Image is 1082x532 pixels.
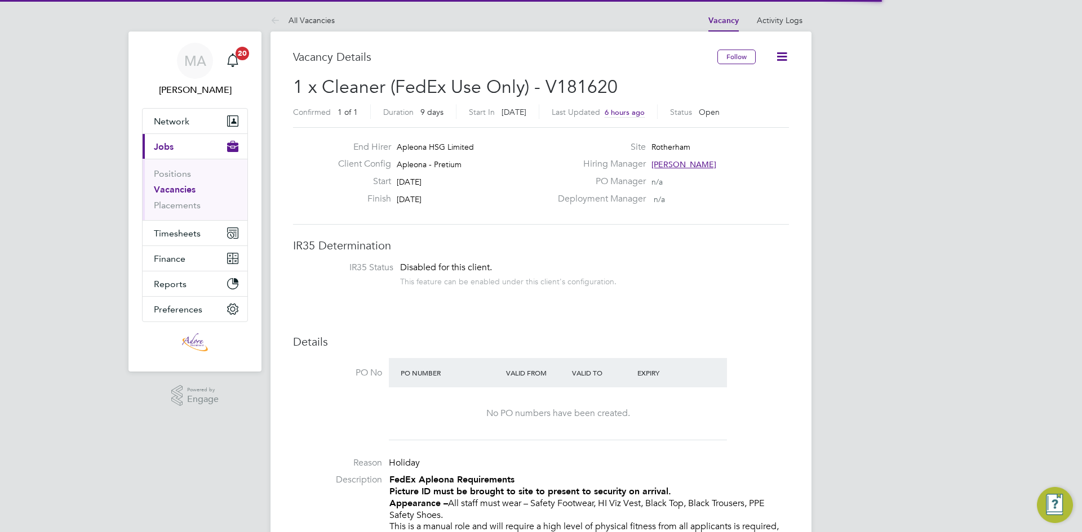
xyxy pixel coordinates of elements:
[329,176,391,187] label: Start
[329,158,391,170] label: Client Config
[338,107,358,117] span: 1 of 1
[221,43,244,79] a: 20
[651,142,690,152] span: Rotherham
[397,194,422,204] span: [DATE]
[293,457,382,469] label: Reason
[569,363,635,383] div: Valid To
[503,363,569,383] div: Valid From
[717,50,756,64] button: Follow
[329,193,391,205] label: Finish
[397,177,422,187] span: [DATE]
[154,168,191,179] a: Positions
[142,83,248,97] span: Michelle Aldridge
[398,363,503,383] div: PO Number
[551,176,646,187] label: PO Manager
[143,134,247,159] button: Jobs
[187,385,219,395] span: Powered by
[143,159,247,220] div: Jobs
[143,271,247,296] button: Reports
[651,159,716,169] span: [PERSON_NAME]
[551,158,646,170] label: Hiring Manager
[154,200,201,211] a: Placements
[187,395,219,404] span: Engage
[1037,487,1073,523] button: Engage Resource Center
[389,498,448,508] strong: Appearance –
[551,141,646,153] label: Site
[143,221,247,245] button: Timesheets
[329,141,391,153] label: End Hirer
[293,50,717,64] h3: Vacancy Details
[670,107,692,117] label: Status
[143,109,247,133] button: Network
[182,333,208,351] img: adore-recruitment-logo-retina.png
[389,486,671,497] strong: Picture ID must be brought to site to present to security on arrival.
[171,385,219,406] a: Powered byEngage
[154,228,201,239] span: Timesheets
[654,194,665,204] span: n/a
[552,107,600,117] label: Last Updated
[293,474,382,486] label: Description
[420,107,444,117] span: 9 days
[651,177,663,187] span: n/a
[154,253,185,264] span: Finance
[635,363,700,383] div: Expiry
[154,141,174,152] span: Jobs
[502,107,526,117] span: [DATE]
[154,304,202,315] span: Preferences
[389,474,515,485] strong: FedEx Apleona Requirements
[236,47,249,60] span: 20
[397,159,462,169] span: Apleona - Pretium
[293,76,618,98] span: 1 x Cleaner (FedEx Use Only) - V181620
[699,107,720,117] span: Open
[469,107,495,117] label: Start In
[293,107,331,117] label: Confirmed
[400,274,617,287] div: This feature can be enabled under this client's configuration.
[154,116,189,127] span: Network
[551,193,646,205] label: Deployment Manager
[143,246,247,271] button: Finance
[184,53,206,68] span: MA
[757,15,802,25] a: Activity Logs
[142,333,248,351] a: Go to home page
[400,408,716,419] div: No PO numbers have been created.
[154,279,187,289] span: Reports
[143,297,247,321] button: Preferences
[154,184,196,195] a: Vacancies
[293,334,789,349] h3: Details
[270,15,335,25] a: All Vacancies
[708,16,739,25] a: Vacancy
[389,457,420,468] span: Holiday
[293,238,789,253] h3: IR35 Determination
[142,43,248,97] a: MA[PERSON_NAME]
[397,142,474,152] span: Apleona HSG Limited
[605,108,645,117] span: 6 hours ago
[383,107,414,117] label: Duration
[128,32,261,372] nav: Main navigation
[400,262,492,273] span: Disabled for this client.
[304,262,393,274] label: IR35 Status
[293,367,382,379] label: PO No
